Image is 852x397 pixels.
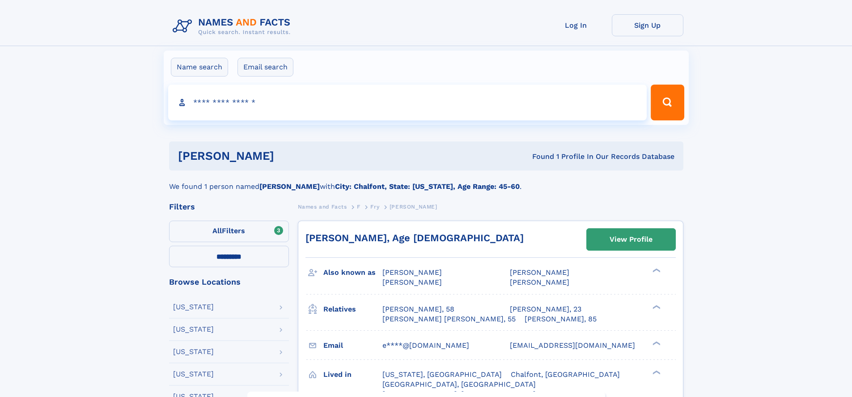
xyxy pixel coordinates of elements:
a: Sign Up [612,14,683,36]
a: [PERSON_NAME], 85 [525,314,597,324]
span: [PERSON_NAME] [510,268,569,277]
a: [PERSON_NAME], Age [DEMOGRAPHIC_DATA] [305,232,524,243]
div: ❯ [650,304,661,310]
a: Names and Facts [298,201,347,212]
div: [US_STATE] [173,326,214,333]
div: ❯ [650,340,661,346]
h3: Also known as [323,265,382,280]
span: [PERSON_NAME] [390,204,437,210]
b: City: Chalfont, State: [US_STATE], Age Range: 45-60 [335,182,520,191]
h3: Lived in [323,367,382,382]
div: Filters [169,203,289,211]
span: [PERSON_NAME] [382,278,442,286]
div: ❯ [650,369,661,375]
span: [EMAIL_ADDRESS][DOMAIN_NAME] [510,341,635,350]
label: Email search [237,58,293,77]
label: Name search [171,58,228,77]
a: Fry [370,201,379,212]
a: [PERSON_NAME] [PERSON_NAME], 55 [382,314,516,324]
span: [PERSON_NAME] [510,278,569,286]
a: [PERSON_NAME], 23 [510,304,581,314]
span: [US_STATE], [GEOGRAPHIC_DATA] [382,370,502,379]
span: [GEOGRAPHIC_DATA], [GEOGRAPHIC_DATA] [382,380,536,388]
button: Search Button [651,85,684,120]
div: [US_STATE] [173,348,214,355]
span: All [212,226,222,235]
h3: Relatives [323,302,382,317]
span: Fry [370,204,379,210]
a: [PERSON_NAME], 58 [382,304,454,314]
img: Logo Names and Facts [169,14,298,38]
a: F [357,201,360,212]
h1: [PERSON_NAME] [178,150,403,162]
div: ❯ [650,268,661,273]
div: [US_STATE] [173,371,214,378]
span: F [357,204,360,210]
div: Browse Locations [169,278,289,286]
a: Log In [540,14,612,36]
div: View Profile [610,229,653,250]
div: We found 1 person named with . [169,171,683,192]
span: Chalfont, [GEOGRAPHIC_DATA] [511,370,620,379]
div: Found 1 Profile In Our Records Database [403,152,674,162]
input: search input [168,85,647,120]
span: [PERSON_NAME] [382,268,442,277]
a: View Profile [587,229,675,250]
label: Filters [169,221,289,242]
b: [PERSON_NAME] [259,182,320,191]
div: [US_STATE] [173,303,214,311]
h3: Email [323,338,382,353]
